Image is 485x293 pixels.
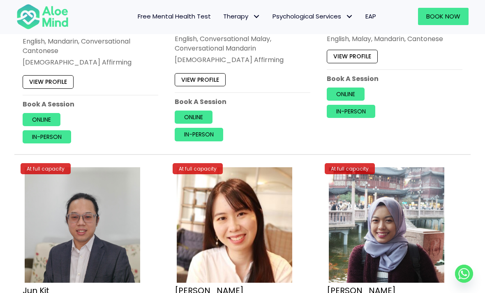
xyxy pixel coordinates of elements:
a: In-person [327,105,375,118]
span: EAP [365,12,376,21]
span: Therapy: submenu [250,11,262,23]
div: [DEMOGRAPHIC_DATA] Affirming [175,55,310,65]
span: Therapy [223,12,260,21]
a: View profile [23,76,74,89]
p: English, Mandarin, Conversational Cantonese [23,37,158,55]
span: Free Mental Health Test [138,12,211,21]
img: Aloe mind Logo [16,3,69,30]
a: Whatsapp [455,265,473,283]
a: In-person [23,130,71,143]
a: View profile [175,73,226,86]
a: Online [23,113,60,126]
div: At full capacity [325,163,375,174]
a: Online [327,88,365,101]
span: Psychological Services [273,12,353,21]
a: Free Mental Health Test [132,8,217,25]
span: Book Now [426,12,460,21]
p: Book A Session [327,74,462,83]
p: English, Conversational Malay, Conversational Mandarin [175,34,310,53]
a: Psychological ServicesPsychological Services: submenu [266,8,359,25]
a: Online [175,111,212,124]
img: Kher-Yin-Profile-300×300 [177,167,292,283]
a: View profile [327,50,378,63]
p: Book A Session [23,99,158,109]
p: English, Malay, Mandarin, Cantonese [327,34,462,44]
a: In-person [175,128,223,141]
img: Jun Kit Trainee [25,167,140,283]
div: At full capacity [21,163,71,174]
div: [DEMOGRAPHIC_DATA] Affirming [23,58,158,67]
div: At full capacity [173,163,223,174]
a: Book Now [418,8,469,25]
a: EAP [359,8,382,25]
img: Sara Trainee counsellor [329,167,444,283]
span: Psychological Services: submenu [343,11,355,23]
nav: Menu [77,8,382,25]
p: Book A Session [175,97,310,106]
a: TherapyTherapy: submenu [217,8,266,25]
